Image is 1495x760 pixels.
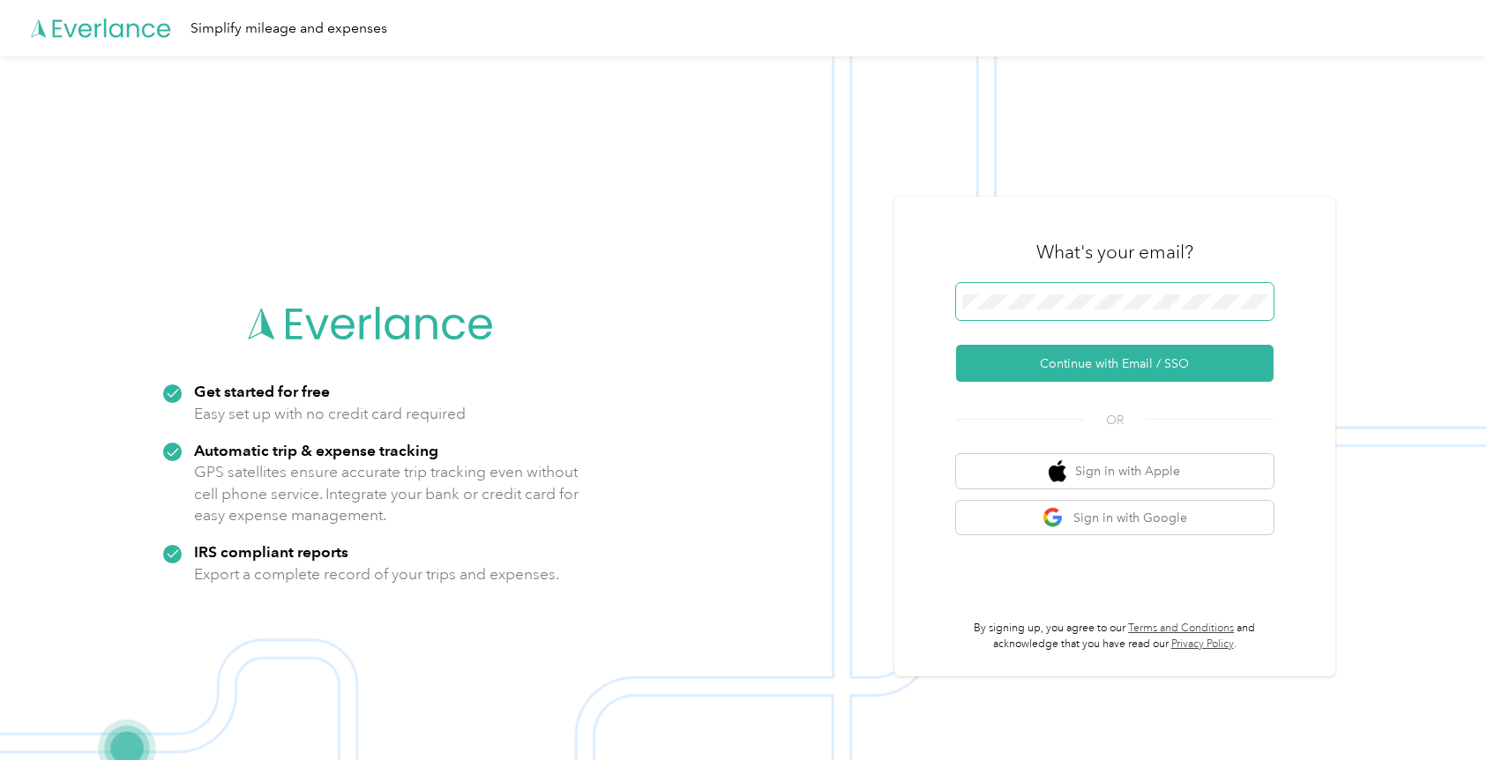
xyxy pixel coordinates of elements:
[194,542,348,561] strong: IRS compliant reports
[194,403,466,425] p: Easy set up with no credit card required
[1049,460,1066,482] img: apple logo
[1171,637,1234,651] a: Privacy Policy
[956,621,1274,652] p: By signing up, you agree to our and acknowledge that you have read our .
[1084,411,1146,429] span: OR
[956,454,1274,488] button: apple logoSign in with Apple
[191,18,387,40] div: Simplify mileage and expenses
[1043,507,1065,529] img: google logo
[956,501,1274,535] button: google logoSign in with Google
[194,563,559,585] p: Export a complete record of your trips and expenses.
[194,461,579,526] p: GPS satellites ensure accurate trip tracking even without cell phone service. Integrate your bank...
[1128,622,1234,635] a: Terms and Conditions
[1036,240,1193,265] h3: What's your email?
[956,345,1274,382] button: Continue with Email / SSO
[194,382,330,400] strong: Get started for free
[194,441,438,459] strong: Automatic trip & expense tracking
